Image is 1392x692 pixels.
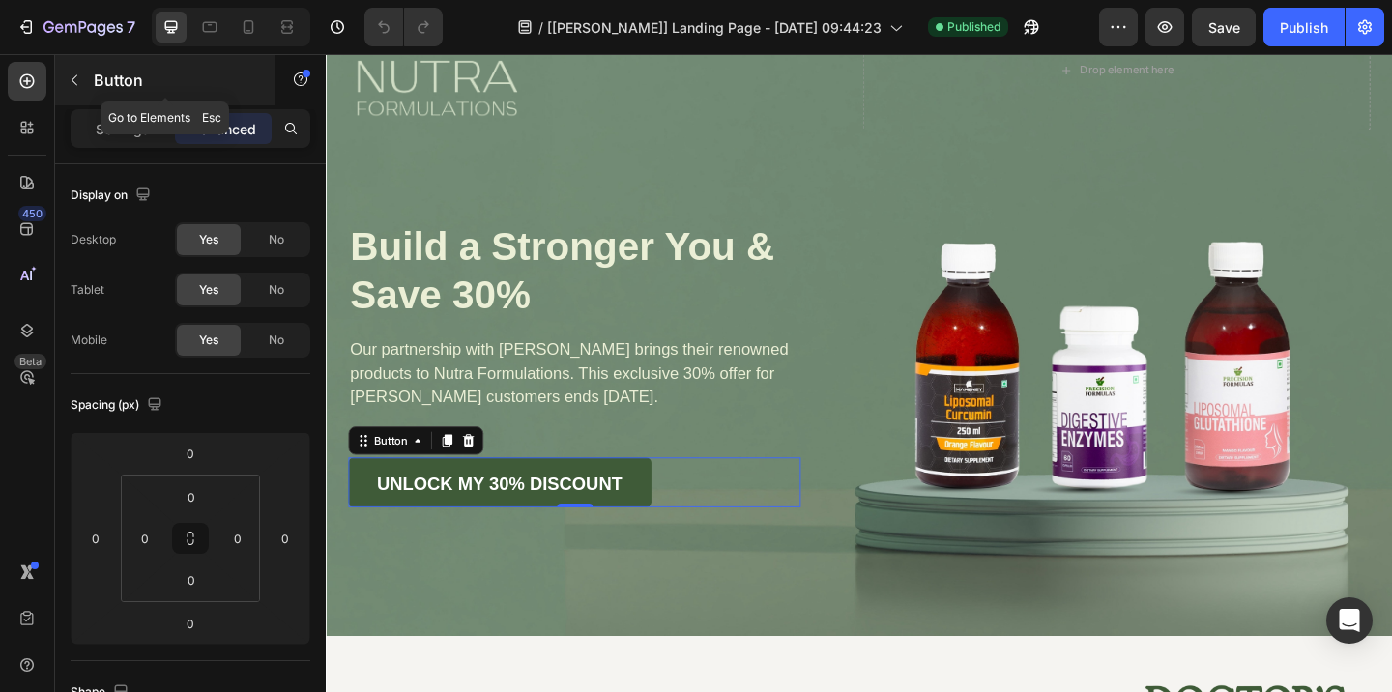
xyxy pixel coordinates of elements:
[947,18,1000,36] span: Published
[190,119,256,139] p: Advanced
[130,524,159,553] input: 0px
[538,17,543,38] span: /
[171,609,210,638] input: 0
[326,54,1392,692] iframe: Design area
[71,231,116,248] div: Desktop
[71,281,104,299] div: Tablet
[1280,17,1328,38] div: Publish
[26,308,513,387] p: Our partnership with [PERSON_NAME] brings their renowned products to Nutra Formulations. This exc...
[1192,8,1256,46] button: Save
[269,332,284,349] span: No
[172,565,211,594] input: 0px
[18,206,46,221] div: 450
[269,281,284,299] span: No
[271,524,300,553] input: 0
[14,354,46,369] div: Beta
[71,332,107,349] div: Mobile
[364,8,443,46] div: Undo/Redo
[81,524,110,553] input: 0
[24,439,354,493] button: <p><strong>Unlock my 30% Discount</strong></p>
[24,182,516,290] h1: Build a Stronger You & Save 30%
[1326,597,1373,644] div: Open Intercom Messenger
[199,231,218,248] span: Yes
[127,15,135,39] p: 7
[171,439,210,468] input: 0
[547,17,882,38] span: [[PERSON_NAME]] Landing Page - [DATE] 09:44:23
[172,482,211,511] input: 0px
[55,457,322,478] strong: Unlock my 30% Discount
[821,10,923,25] div: Drop element here
[48,412,92,429] div: Button
[8,8,144,46] button: 7
[1263,8,1345,46] button: Publish
[94,69,258,92] p: Button
[199,281,218,299] span: Yes
[71,392,166,418] div: Spacing (px)
[223,524,252,553] input: 0px
[1208,19,1240,36] span: Save
[199,332,218,349] span: Yes
[269,231,284,248] span: No
[71,183,155,209] div: Display on
[96,119,150,139] p: Settings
